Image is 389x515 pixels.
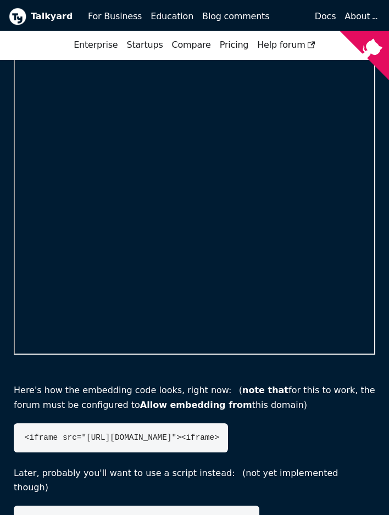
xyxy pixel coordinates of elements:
[14,383,375,412] p: Here's how the embedding code looks, right now: ( for this to work, the forum must be configured ...
[151,11,193,21] span: Education
[31,9,75,24] b: Talkyard
[88,11,142,21] span: For Business
[69,35,122,56] a: Enterprise
[84,6,146,27] a: For Business
[9,8,75,25] a: Talkyard logoTalkyard
[253,35,320,56] a: Help forum
[172,40,211,50] a: Compare
[146,6,198,27] a: Education
[215,35,253,56] a: Pricing
[198,6,274,27] a: Blog comments
[9,8,26,25] img: Talkyard logo
[242,385,288,395] b: note that
[14,466,375,495] p: Later, probably you'll want to use a script instead: (not yet implemented though)
[344,11,376,21] a: About
[25,433,219,442] code: <iframe src="[URL][DOMAIN_NAME]"><iframe>
[315,11,336,21] span: Docs
[257,40,315,50] span: Help forum
[274,6,340,27] a: Docs
[202,11,269,21] span: Blog comments
[140,400,252,410] b: Allow embedding from
[122,35,167,56] a: Startups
